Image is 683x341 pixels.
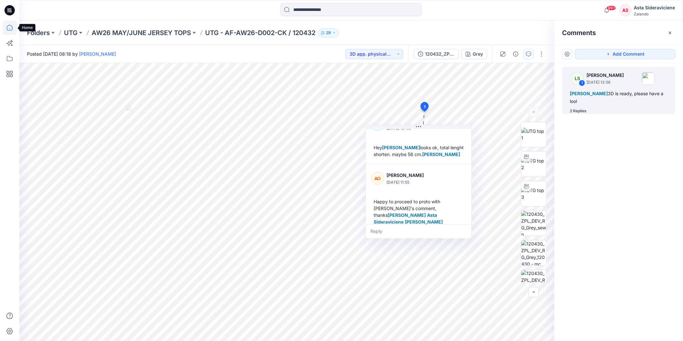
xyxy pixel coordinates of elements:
[371,142,466,160] div: Hey looks ok, total lenght shorten. maybe 58 cm.
[634,4,675,12] div: Asta Sideraviciene
[579,80,585,86] div: 1
[92,28,191,37] a: AW26 MAY/JUNE JERSEY TOPS
[422,152,460,157] span: [PERSON_NAME]
[511,49,521,59] button: Details
[27,51,116,57] span: Posted [DATE] 08:18 by
[388,212,426,218] span: [PERSON_NAME]
[27,28,50,37] a: Folders
[64,28,77,37] a: UTG
[521,270,546,295] img: 120430_ZPL_DEV_RG_Grey_patterns
[570,91,608,96] span: [PERSON_NAME]
[414,49,459,59] button: 120432_ZPL_DEV
[473,51,483,58] div: Grey
[521,211,546,236] img: 120430_ZPL_DEV_RG_Grey_sewn
[587,79,624,86] p: [DATE] 13:56
[205,28,315,37] p: UTG - AF-AW26-D002-CK / 120432
[387,179,439,186] p: [DATE] 11:55
[521,187,546,200] img: UTG top 3
[326,29,331,36] p: 29
[571,72,584,85] div: LS
[382,145,420,150] span: [PERSON_NAME]
[587,71,624,79] p: [PERSON_NAME]
[371,196,466,228] div: Happy to proceed to proto with [PERSON_NAME]'s comment, thanks
[620,5,631,16] div: AS
[425,51,455,58] div: 120432_ZPL_DEV
[366,224,471,238] div: Reply
[424,104,425,110] span: 1
[318,28,339,37] button: 29
[562,29,596,37] h2: Comments
[79,51,116,57] a: [PERSON_NAME]
[387,171,439,179] p: [PERSON_NAME]
[405,219,443,225] span: [PERSON_NAME]
[570,90,668,105] div: 3D is ready, please have a lool
[570,108,587,114] div: 2 Replies
[606,5,616,11] span: 99+
[461,49,487,59] button: Grey
[521,128,546,141] img: UTG top 1
[521,240,546,265] img: 120430_ZPL_DEV_RG_Grey_120430 - mc
[521,157,546,171] img: UTG top 2
[371,172,384,185] div: AO
[575,49,675,59] button: Add Comment
[634,12,675,16] div: Zalando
